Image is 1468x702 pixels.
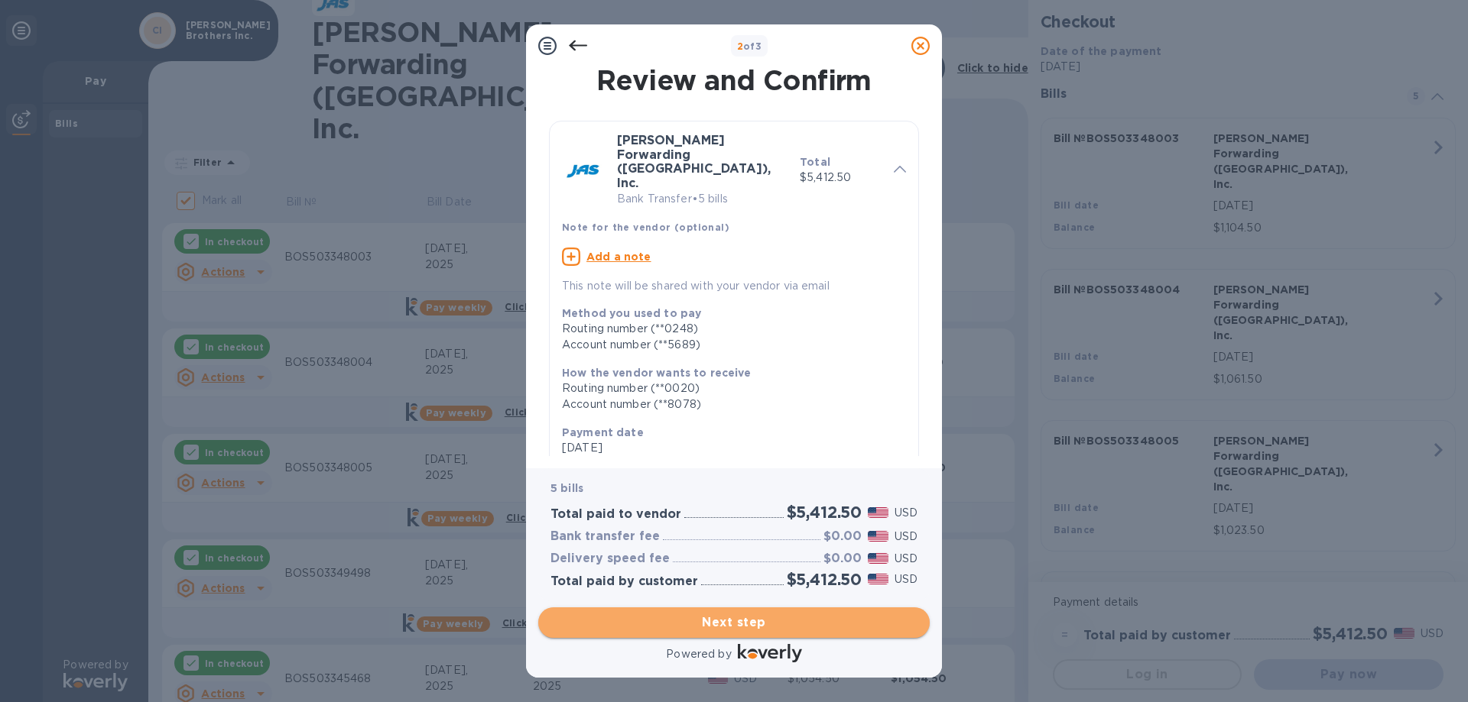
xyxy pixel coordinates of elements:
h3: Bank transfer fee [550,529,660,544]
button: Next step [538,607,930,638]
b: Note for the vendor (optional) [562,222,729,233]
p: USD [895,505,917,521]
p: USD [895,529,917,545]
img: USD [868,507,888,518]
h3: Total paid to vendor [550,507,681,522]
img: USD [868,531,888,542]
div: Account number (**8078) [562,396,894,412]
p: Powered by [666,646,731,662]
b: Total [800,156,830,168]
span: 2 [737,40,743,52]
div: Routing number (**0248) [562,321,894,337]
b: 5 bills [550,482,583,494]
div: Account number (**5689) [562,337,894,353]
b: How the vendor wants to receive [562,367,752,379]
u: Add a note [586,251,651,263]
p: [DATE] [562,440,894,456]
p: USD [895,551,917,567]
b: Method you used to pay [562,307,701,319]
h3: Delivery speed fee [550,552,670,566]
h2: $5,412.50 [787,570,862,589]
span: Next step [550,613,917,632]
h3: $0.00 [823,552,862,566]
p: USD [895,571,917,587]
h3: Total paid by customer [550,574,698,589]
b: Payment date [562,426,644,438]
p: This note will be shared with your vendor via email [562,278,906,294]
img: USD [868,553,888,564]
b: of 3 [737,40,762,52]
div: Routing number (**0020) [562,380,894,396]
h1: Review and Confirm [546,64,922,96]
p: $5,412.50 [800,170,882,186]
img: Logo [738,644,802,662]
h2: $5,412.50 [787,503,862,522]
img: USD [868,574,888,584]
div: [PERSON_NAME] Forwarding ([GEOGRAPHIC_DATA]), Inc.Bank Transfer•5 billsTotal$5,412.50Note for the... [562,134,906,294]
p: Bank Transfer • 5 bills [617,191,788,207]
h3: $0.00 [823,529,862,544]
b: [PERSON_NAME] Forwarding ([GEOGRAPHIC_DATA]), Inc. [617,133,771,190]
